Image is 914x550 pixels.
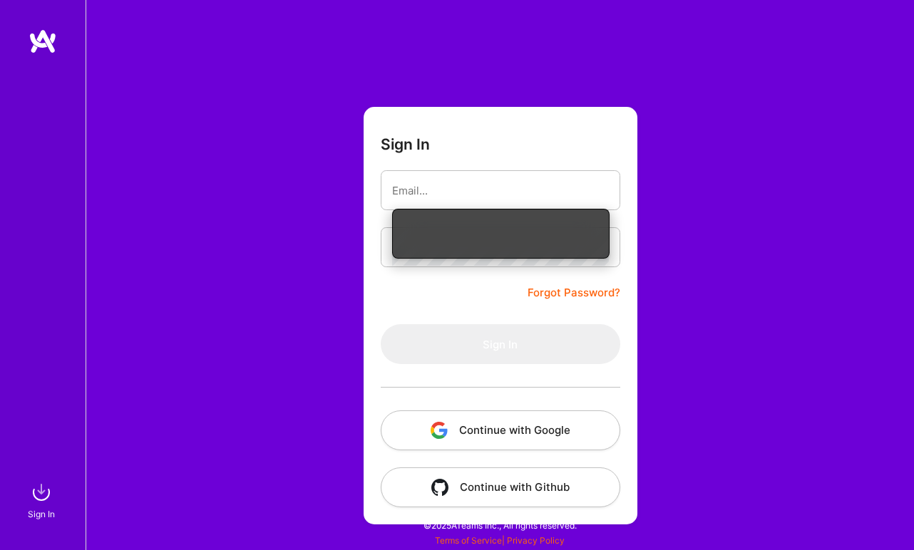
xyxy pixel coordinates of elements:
a: Terms of Service [435,535,502,546]
img: icon [431,479,448,496]
div: Sign In [28,507,55,522]
span: | [435,535,565,546]
a: Forgot Password? [528,284,620,301]
button: Continue with Google [381,410,620,450]
a: sign inSign In [30,478,56,522]
h3: Sign In [381,135,430,153]
img: sign in [27,478,56,507]
input: Email... [392,172,609,209]
img: icon [431,422,448,439]
button: Sign In [381,324,620,364]
img: logo [29,28,57,54]
a: Privacy Policy [507,535,565,546]
button: Continue with Github [381,467,620,507]
div: © 2025 ATeams Inc., All rights reserved. [86,507,914,543]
